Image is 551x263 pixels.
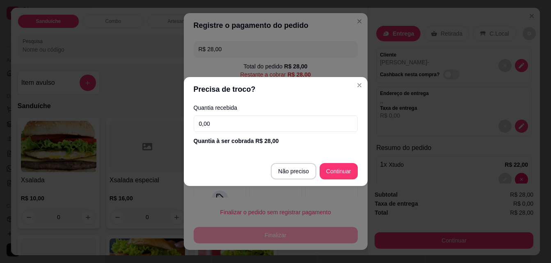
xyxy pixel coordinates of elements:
button: Close [353,79,366,92]
label: Quantia recebida [194,105,358,111]
header: Precisa de troco? [184,77,368,102]
div: Quantia à ser cobrada R$ 28,00 [194,137,358,145]
button: Continuar [320,163,358,179]
button: Não preciso [271,163,316,179]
